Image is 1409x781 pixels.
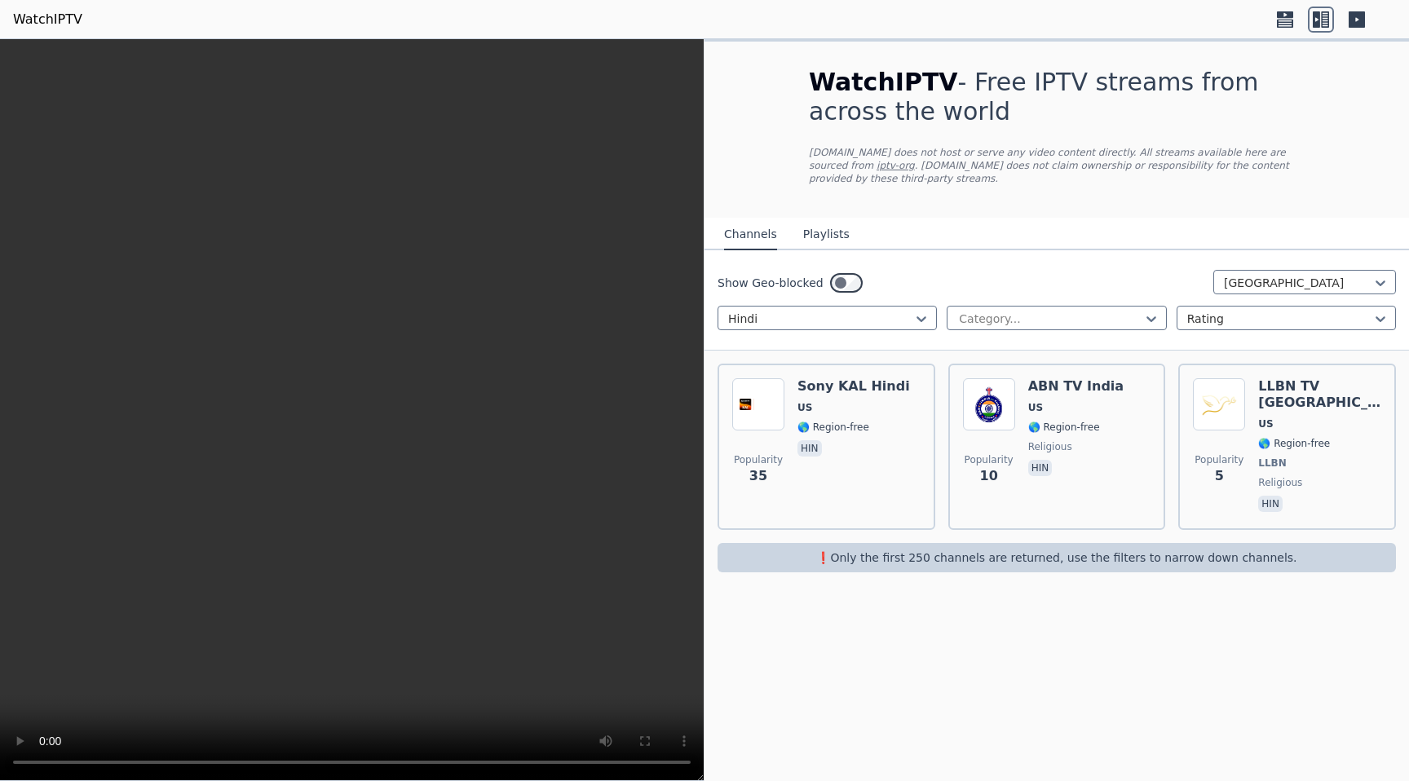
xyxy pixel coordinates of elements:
p: hin [797,440,822,457]
span: Popularity [1195,453,1243,466]
span: US [1028,401,1043,414]
h6: LLBN TV [GEOGRAPHIC_DATA] [1258,378,1381,411]
img: Sony KAL Hindi [732,378,784,430]
img: LLBN TV South Asia [1193,378,1245,430]
p: hin [1028,460,1053,476]
a: WatchIPTV [13,10,82,29]
label: Show Geo-blocked [718,275,824,291]
span: US [1258,417,1273,430]
span: LLBN [1258,457,1286,470]
p: hin [1258,496,1283,512]
span: Popularity [965,453,1014,466]
p: [DOMAIN_NAME] does not host or serve any video content directly. All streams available here are s... [809,146,1305,185]
p: ❗️Only the first 250 channels are returned, use the filters to narrow down channels. [724,549,1389,566]
span: 35 [749,466,767,486]
span: religious [1028,440,1072,453]
a: iptv-org [877,160,915,171]
span: 🌎 Region-free [797,421,869,434]
h6: ABN TV India [1028,378,1124,395]
span: WatchIPTV [809,68,958,96]
h1: - Free IPTV streams from across the world [809,68,1305,126]
span: Popularity [734,453,783,466]
img: ABN TV India [963,378,1015,430]
span: religious [1258,476,1302,489]
span: 🌎 Region-free [1028,421,1100,434]
button: Playlists [803,219,850,250]
span: 5 [1215,466,1224,486]
span: 10 [980,466,998,486]
button: Channels [724,219,777,250]
span: US [797,401,812,414]
h6: Sony KAL Hindi [797,378,910,395]
span: 🌎 Region-free [1258,437,1330,450]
